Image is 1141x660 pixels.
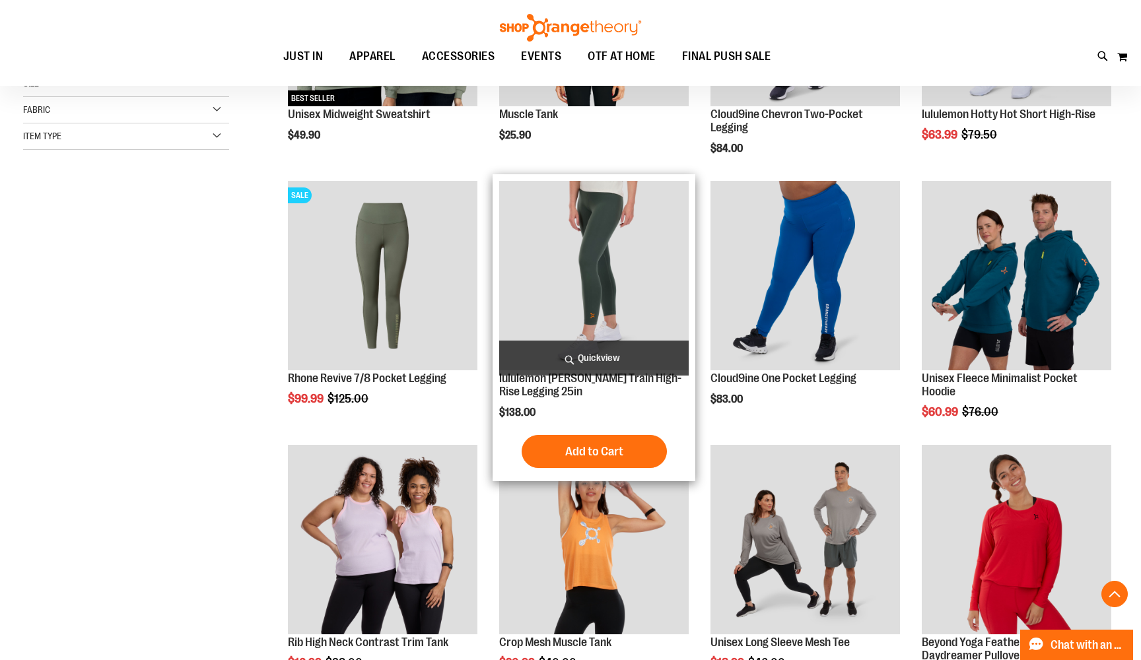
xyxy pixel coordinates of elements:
a: OTF AT HOME [574,42,669,72]
a: Crop Mesh Muscle Tank [499,636,611,649]
a: Unisex Long Sleeve Mesh Tee primary image [710,445,900,636]
span: $83.00 [710,393,745,405]
img: Crop Mesh Muscle Tank primary image [499,445,689,634]
a: lululemon [PERSON_NAME] Train High-Rise Legging 25in [499,372,681,398]
img: Rhone Revive 7/8 Pocket Legging [288,181,477,370]
span: FINAL PUSH SALE [682,42,771,71]
a: Main view of 2024 October lululemon Wunder Train High-Rise [499,181,689,372]
span: $84.00 [710,143,745,154]
a: Cloud9ine Chevron Two-Pocket Legging [710,108,863,134]
a: Unisex Long Sleeve Mesh Tee [710,636,850,649]
a: Rib High Neck Contrast Trim Tank [288,636,448,649]
span: $125.00 [328,392,370,405]
span: APPAREL [349,42,396,71]
img: Main view of 2024 October lululemon Wunder Train High-Rise [499,181,689,370]
span: Chat with an Expert [1051,639,1125,651]
span: SALE [288,187,312,203]
span: ACCESSORIES [422,42,495,71]
span: Fabric [23,104,50,115]
span: $138.00 [499,407,537,418]
span: $60.99 [922,405,960,418]
a: Cloud9ine One Pocket Legging [710,181,900,372]
span: $79.50 [961,128,999,141]
span: EVENTS [521,42,561,71]
div: product [704,174,907,439]
span: Add to Cart [565,444,623,459]
a: Product image for Beyond Yoga Featherweight Daydreamer Pullover [922,445,1111,636]
a: Unisex Fleece Minimalist Pocket Hoodie [922,372,1078,398]
a: Crop Mesh Muscle Tank primary image [499,445,689,636]
span: $49.90 [288,129,322,141]
img: Unisex Long Sleeve Mesh Tee primary image [710,445,900,634]
img: Unisex Fleece Minimalist Pocket Hoodie [922,181,1111,370]
div: product [493,174,695,481]
a: Rib Tank w/ Contrast Binding primary image [288,445,477,636]
div: product [281,174,484,439]
a: ACCESSORIES [409,42,508,72]
a: JUST IN [270,42,337,72]
a: Muscle Tank [499,108,558,121]
span: Item Type [23,131,61,141]
img: Cloud9ine One Pocket Legging [710,181,900,370]
button: Chat with an Expert [1020,630,1134,660]
a: EVENTS [508,42,574,72]
a: FINAL PUSH SALE [669,42,784,72]
span: BEST SELLER [288,90,338,106]
button: Add to Cart [522,435,667,468]
img: Product image for Beyond Yoga Featherweight Daydreamer Pullover [922,445,1111,634]
a: Cloud9ine One Pocket Legging [710,372,856,385]
span: $99.99 [288,392,326,405]
img: Shop Orangetheory [498,14,643,42]
img: Rib Tank w/ Contrast Binding primary image [288,445,477,634]
span: $25.90 [499,129,533,141]
a: Rhone Revive 7/8 Pocket Legging [288,372,446,385]
span: $63.99 [922,128,959,141]
span: $76.00 [962,405,1000,418]
div: product [915,174,1118,452]
a: Rhone Revive 7/8 Pocket LeggingSALE [288,181,477,372]
a: lululemon Hotty Hot Short High-Rise [922,108,1095,121]
a: Quickview [499,341,689,376]
span: OTF AT HOME [588,42,656,71]
a: APPAREL [336,42,409,71]
span: JUST IN [283,42,324,71]
a: Unisex Midweight Sweatshirt [288,108,431,121]
button: Back To Top [1101,581,1128,607]
a: Unisex Fleece Minimalist Pocket Hoodie [922,181,1111,372]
